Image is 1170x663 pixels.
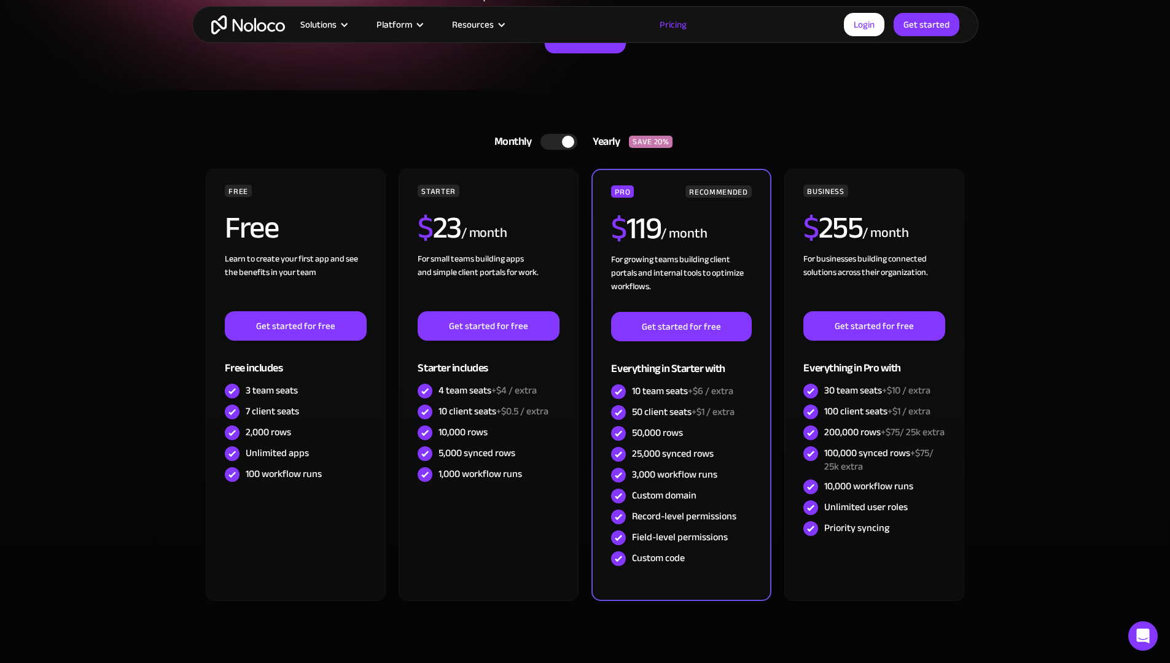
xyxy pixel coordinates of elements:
[418,212,461,243] h2: 23
[461,223,507,243] div: / month
[225,311,366,341] a: Get started for free
[882,381,930,400] span: +$10 / extra
[824,444,934,476] span: +$75/ 25k extra
[632,551,685,565] div: Custom code
[439,446,515,460] div: 5,000 synced rows
[824,479,913,493] div: 10,000 workflow runs
[881,423,945,441] span: +$75/ 25k extra
[632,384,733,398] div: 10 team seats
[803,341,945,381] div: Everything in Pro with
[246,384,298,397] div: 3 team seats
[611,312,751,341] a: Get started for free
[632,468,717,481] div: 3,000 workflow runs
[632,530,728,544] div: Field-level permissions
[611,213,661,244] h2: 119
[824,425,945,439] div: 200,000 rows
[632,405,735,419] div: 50 client seats
[824,500,908,514] div: Unlimited user roles
[803,252,945,311] div: For businesses building connected solutions across their organization. ‍
[844,13,884,36] a: Login
[644,17,702,33] a: Pricing
[225,252,366,311] div: Learn to create your first app and see the benefits in your team ‍
[894,13,959,36] a: Get started
[629,136,673,148] div: SAVE 20%
[577,133,629,151] div: Yearly
[803,311,945,341] a: Get started for free
[439,384,537,397] div: 4 team seats
[632,426,683,440] div: 50,000 rows
[685,185,751,198] div: RECOMMENDED
[632,447,714,460] div: 25,000 synced rows
[803,199,819,257] span: $
[437,17,518,33] div: Resources
[824,384,930,397] div: 30 team seats
[824,446,945,473] div: 100,000 synced rows
[611,200,626,257] span: $
[300,17,337,33] div: Solutions
[824,521,889,535] div: Priority syncing
[246,425,291,439] div: 2,000 rows
[862,223,908,243] div: / month
[491,381,537,400] span: +$4 / extra
[439,467,522,481] div: 1,000 workflow runs
[803,185,848,197] div: BUSINESS
[496,402,548,421] span: +$0.5 / extra
[688,382,733,400] span: +$6 / extra
[611,253,751,312] div: For growing teams building client portals and internal tools to optimize workflows.
[246,405,299,418] div: 7 client seats
[439,405,548,418] div: 10 client seats
[225,185,252,197] div: FREE
[452,17,494,33] div: Resources
[824,405,930,418] div: 100 client seats
[285,17,361,33] div: Solutions
[632,489,696,502] div: Custom domain
[246,467,322,481] div: 100 workflow runs
[803,212,862,243] h2: 255
[418,341,559,381] div: Starter includes
[225,341,366,381] div: Free includes
[418,252,559,311] div: For small teams building apps and simple client portals for work. ‍
[418,199,433,257] span: $
[887,402,930,421] span: +$1 / extra
[376,17,412,33] div: Platform
[418,311,559,341] a: Get started for free
[225,212,278,243] h2: Free
[418,185,459,197] div: STARTER
[246,446,309,460] div: Unlimited apps
[361,17,437,33] div: Platform
[661,224,707,244] div: / month
[611,341,751,381] div: Everything in Starter with
[211,15,285,34] a: home
[479,133,541,151] div: Monthly
[632,510,736,523] div: Record-level permissions
[1128,621,1158,651] div: Open Intercom Messenger
[611,185,634,198] div: PRO
[439,425,488,439] div: 10,000 rows
[692,403,735,421] span: +$1 / extra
